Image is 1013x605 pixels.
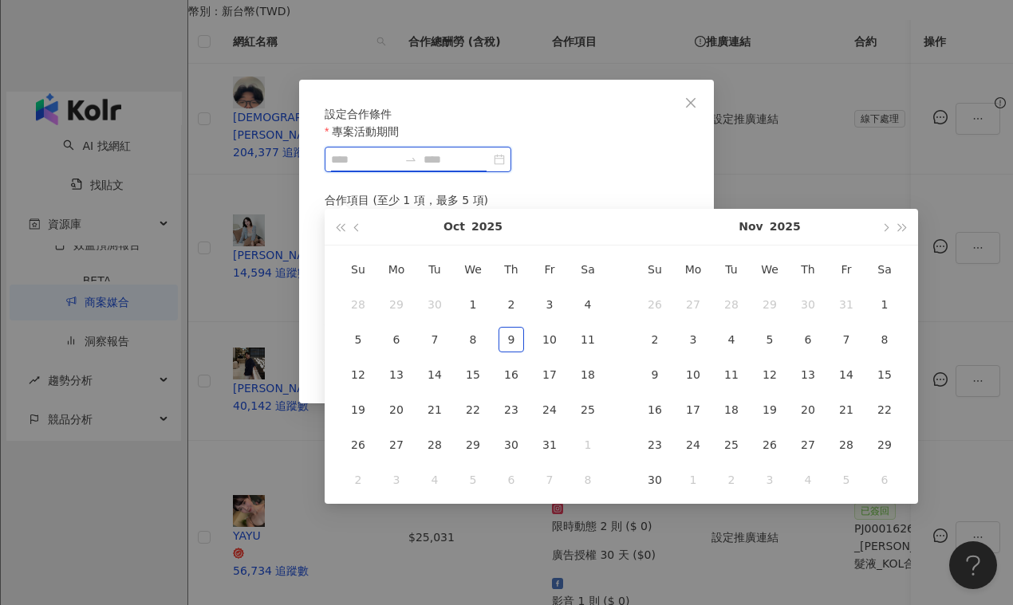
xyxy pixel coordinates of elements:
[827,322,865,357] td: 2025-11-07
[454,392,492,427] td: 2025-10-22
[569,287,607,322] td: 2025-10-04
[339,462,377,497] td: 2025-11-02
[325,191,688,209] div: 合作項目 (至少 1 項，最多 5 項)
[499,432,524,458] div: 30
[674,252,712,287] th: Mo
[827,427,865,462] td: 2025-11-28
[422,397,447,422] div: 21
[719,327,744,352] div: 4
[499,397,524,422] div: 23
[422,362,447,387] div: 14
[751,427,789,462] td: 2025-11-26
[499,467,524,493] div: 6
[499,362,524,387] div: 16
[416,462,454,497] td: 2025-11-04
[680,397,706,422] div: 17
[331,151,398,168] input: 專案活動期間
[569,392,607,427] td: 2025-10-25
[443,209,465,245] button: Oct
[719,467,744,493] div: 2
[416,287,454,322] td: 2025-09-30
[751,287,789,322] td: 2025-10-29
[719,292,744,317] div: 28
[719,362,744,387] div: 11
[674,287,712,322] td: 2025-10-27
[680,362,706,387] div: 10
[872,397,897,422] div: 22
[345,327,371,352] div: 5
[636,252,674,287] th: Su
[865,392,904,427] td: 2025-11-22
[636,392,674,427] td: 2025-11-16
[636,287,674,322] td: 2025-10-26
[872,362,897,387] div: 15
[377,357,416,392] td: 2025-10-13
[454,252,492,287] th: We
[751,357,789,392] td: 2025-11-12
[416,322,454,357] td: 2025-10-07
[492,392,530,427] td: 2025-10-23
[339,287,377,322] td: 2025-09-28
[680,467,706,493] div: 1
[460,362,486,387] div: 15
[712,322,751,357] td: 2025-11-04
[416,252,454,287] th: Tu
[751,322,789,357] td: 2025-11-05
[530,287,569,322] td: 2025-10-03
[751,392,789,427] td: 2025-11-19
[865,287,904,322] td: 2025-11-01
[834,432,859,458] div: 28
[674,357,712,392] td: 2025-11-10
[384,362,409,387] div: 13
[757,397,782,422] div: 19
[569,322,607,357] td: 2025-10-11
[865,462,904,497] td: 2025-12-06
[827,287,865,322] td: 2025-10-31
[795,432,821,458] div: 27
[719,432,744,458] div: 25
[537,432,562,458] div: 31
[789,392,827,427] td: 2025-11-20
[642,397,668,422] div: 16
[345,397,371,422] div: 19
[422,292,447,317] div: 30
[492,357,530,392] td: 2025-10-16
[642,327,668,352] div: 2
[712,392,751,427] td: 2025-11-18
[757,292,782,317] div: 29
[339,252,377,287] th: Su
[492,462,530,497] td: 2025-11-06
[789,427,827,462] td: 2025-11-27
[872,467,897,493] div: 6
[377,322,416,357] td: 2025-10-06
[834,362,859,387] div: 14
[865,427,904,462] td: 2025-11-29
[751,462,789,497] td: 2025-12-03
[712,462,751,497] td: 2025-12-02
[642,432,668,458] div: 23
[674,427,712,462] td: 2025-11-24
[757,327,782,352] div: 5
[416,357,454,392] td: 2025-10-14
[834,397,859,422] div: 21
[345,292,371,317] div: 28
[569,357,607,392] td: 2025-10-18
[795,467,821,493] div: 4
[345,362,371,387] div: 12
[325,123,411,140] label: 專案活動期間
[712,427,751,462] td: 2025-11-25
[339,357,377,392] td: 2025-10-12
[636,322,674,357] td: 2025-11-02
[492,322,530,357] td: 2025-10-09
[795,397,821,422] div: 20
[789,357,827,392] td: 2025-11-13
[865,252,904,287] th: Sa
[575,327,601,352] div: 11
[569,462,607,497] td: 2025-11-08
[384,397,409,422] div: 20
[454,322,492,357] td: 2025-10-08
[674,322,712,357] td: 2025-11-03
[834,327,859,352] div: 7
[499,327,524,352] div: 9
[575,432,601,458] div: 1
